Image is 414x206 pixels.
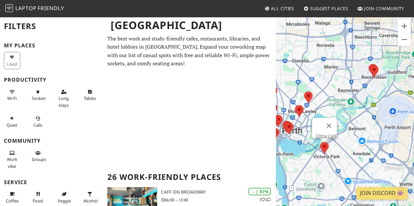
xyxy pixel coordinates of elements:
span: Laptop [15,5,37,12]
button: Sockets [30,87,46,104]
h2: 26 Work-Friendly Places [107,167,272,187]
a: Dôme Café [316,134,337,138]
span: Friendly [38,5,64,12]
button: Close [321,118,337,134]
p: The best work and study-friendly cafes, restaurants, libraries, and hotel lobbies in [GEOGRAPHIC_... [107,35,272,68]
h2: Filters [4,16,99,36]
a: LaptopFriendly LaptopFriendly [5,3,64,14]
h3: Service [4,179,99,185]
button: Calls [30,113,46,130]
button: Work vibe [4,148,20,171]
span: Join Community [364,6,404,11]
span: People working [7,156,17,169]
button: Zoom in [398,20,411,33]
button: Veggie [56,189,72,206]
a: All Cities [262,3,297,14]
button: Tables [81,87,98,104]
button: Wi-Fi [4,87,20,104]
h3: Productivity [4,77,99,83]
button: Quiet [4,113,20,130]
span: Quiet [7,122,17,128]
h1: [GEOGRAPHIC_DATA] [105,16,275,34]
span: Video/audio calls [33,122,42,128]
span: Stable Wi-Fi [7,95,17,101]
a: Suggest Places [301,3,351,14]
span: Alcohol [83,198,98,204]
button: Food [30,189,46,206]
p: 1 1 [259,197,271,203]
button: Groups [30,148,46,165]
span: Group tables [32,156,46,162]
h3: My Places [4,42,99,49]
button: Zoom out [398,33,411,46]
span: Coffee [6,198,19,204]
h3: Community [4,138,99,144]
span: Long stays [59,95,69,108]
h3: Caff on Broadway [161,189,276,195]
img: LaptopFriendly [5,4,13,12]
button: Alcohol [81,189,98,206]
span: All Cities [271,6,294,11]
button: Coffee [4,189,20,206]
a: Join Community [355,3,407,14]
span: Work-friendly tables [83,95,96,101]
span: Food [33,198,43,204]
p: 06:00 – 15:00 [161,197,276,203]
button: Long stays [56,87,72,110]
span: Power sockets [32,95,47,101]
span: Veggie [58,198,71,204]
div: | 87% [248,188,271,195]
span: Suggest Places [310,6,348,11]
